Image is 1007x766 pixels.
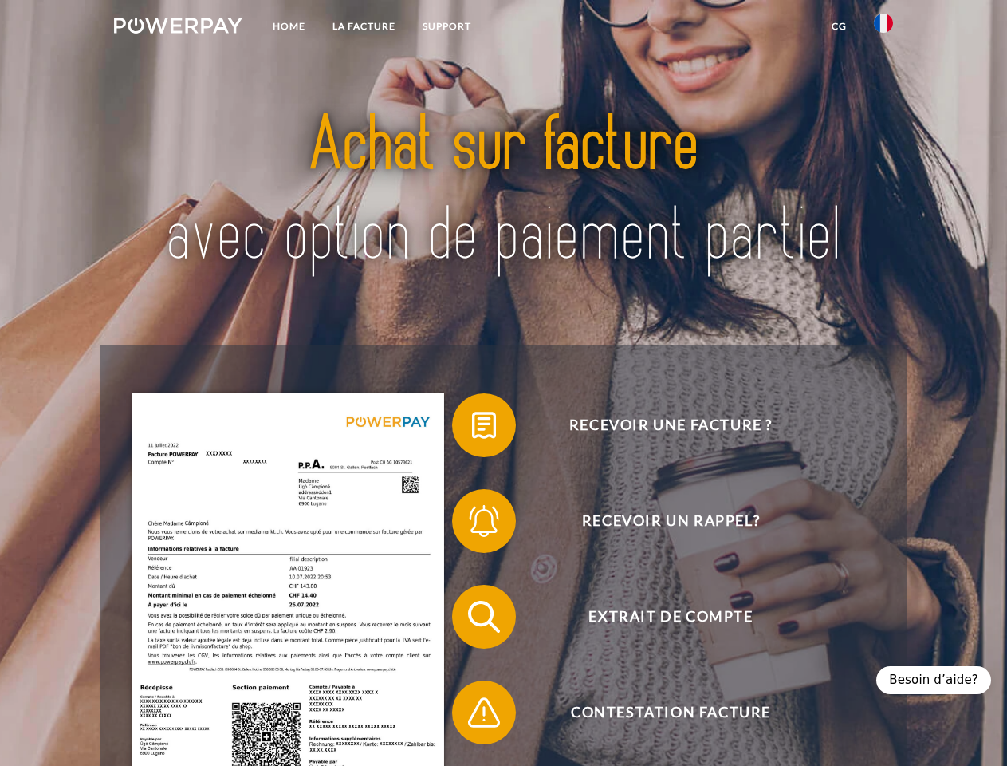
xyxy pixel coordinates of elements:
span: Contestation Facture [475,681,866,744]
img: qb_bell.svg [464,501,504,541]
a: Home [259,12,319,41]
img: fr [874,14,893,33]
span: Recevoir un rappel? [475,489,866,553]
button: Recevoir un rappel? [452,489,867,553]
button: Contestation Facture [452,681,867,744]
a: LA FACTURE [319,12,409,41]
a: Support [409,12,485,41]
img: qb_search.svg [464,597,504,637]
img: qb_warning.svg [464,693,504,732]
div: Besoin d’aide? [876,666,991,694]
button: Extrait de compte [452,585,867,649]
span: Recevoir une facture ? [475,393,866,457]
img: logo-powerpay-white.svg [114,18,242,34]
a: CG [818,12,860,41]
button: Recevoir une facture ? [452,393,867,457]
img: title-powerpay_fr.svg [152,77,855,306]
span: Extrait de compte [475,585,866,649]
img: qb_bill.svg [464,405,504,445]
